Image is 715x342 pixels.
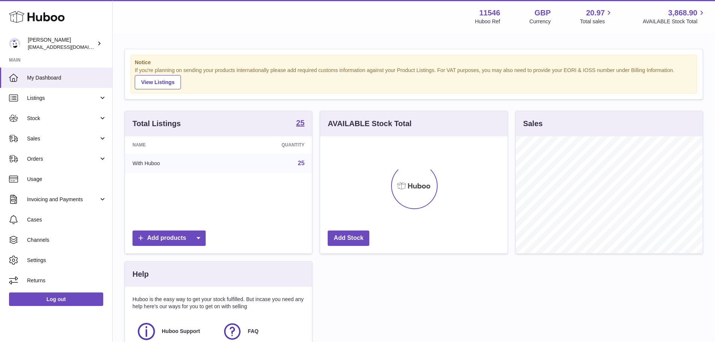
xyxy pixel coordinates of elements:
span: Invoicing and Payments [27,196,99,203]
h3: AVAILABLE Stock Total [328,119,411,129]
a: 20.97 Total sales [580,8,613,25]
th: Quantity [224,136,312,154]
div: If you're planning on sending your products internationally please add required customs informati... [135,67,693,89]
span: Settings [27,257,107,264]
span: [EMAIL_ADDRESS][DOMAIN_NAME] [28,44,110,50]
img: internalAdmin-11546@internal.huboo.com [9,38,20,49]
h3: Total Listings [132,119,181,129]
span: Listings [27,95,99,102]
span: My Dashboard [27,74,107,81]
span: Channels [27,237,107,244]
a: 25 [298,160,305,166]
span: Sales [27,135,99,142]
span: Usage [27,176,107,183]
strong: GBP [534,8,551,18]
a: Log out [9,292,103,306]
strong: Notice [135,59,693,66]
a: Add products [132,231,206,246]
a: Huboo Support [136,321,215,342]
td: With Huboo [125,154,224,173]
div: Huboo Ref [475,18,500,25]
span: AVAILABLE Stock Total [643,18,706,25]
th: Name [125,136,224,154]
span: 3,868.90 [668,8,697,18]
a: FAQ [222,321,301,342]
h3: Help [132,269,149,279]
a: 3,868.90 AVAILABLE Stock Total [643,8,706,25]
span: Returns [27,277,107,284]
h3: Sales [523,119,543,129]
span: FAQ [248,328,259,335]
a: View Listings [135,75,181,89]
span: Huboo Support [162,328,200,335]
span: Total sales [580,18,613,25]
div: Currency [530,18,551,25]
strong: 25 [296,119,304,127]
a: 25 [296,119,304,128]
strong: 11546 [479,8,500,18]
span: Orders [27,155,99,163]
span: Stock [27,115,99,122]
div: [PERSON_NAME] [28,36,95,51]
p: Huboo is the easy way to get your stock fulfilled. But incase you need any help here's our ways f... [132,296,304,310]
span: Cases [27,216,107,223]
span: 20.97 [586,8,605,18]
a: Add Stock [328,231,369,246]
